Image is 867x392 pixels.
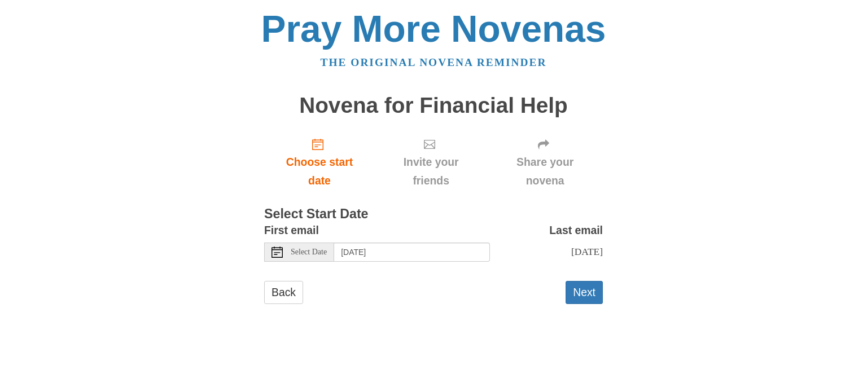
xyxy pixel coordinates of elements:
button: Next [566,281,603,304]
span: Share your novena [498,153,592,190]
span: Choose start date [275,153,364,190]
h3: Select Start Date [264,207,603,222]
span: Invite your friends [386,153,476,190]
a: Pray More Novenas [261,8,606,50]
h1: Novena for Financial Help [264,94,603,118]
span: Select Date [291,248,327,256]
label: Last email [549,221,603,240]
a: Choose start date [264,129,375,196]
span: [DATE] [571,246,603,257]
div: Click "Next" to confirm your start date first. [375,129,487,196]
label: First email [264,221,319,240]
a: The original novena reminder [321,56,547,68]
a: Back [264,281,303,304]
div: Click "Next" to confirm your start date first. [487,129,603,196]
